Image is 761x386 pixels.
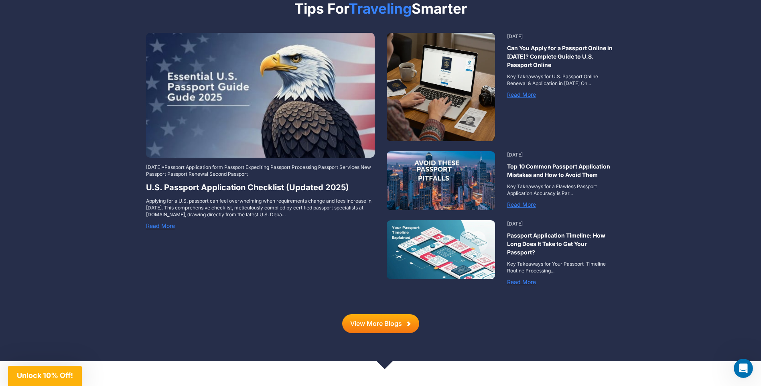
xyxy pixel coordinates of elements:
[507,278,536,285] a: Read More
[224,164,269,170] a: Passport Expediting
[342,314,419,333] a: View More Blogs
[164,164,223,170] a: Passport Application form
[507,231,615,256] a: Passport Application Timeline: How Long Does It Take to Get Your Passport?
[734,359,753,378] iframe: Intercom live chat
[507,162,615,179] a: Top 10 Common Passport Application Mistakes and How to Avoid Them
[507,91,536,98] a: Read More
[17,371,73,380] span: Unlock 10% Off!
[8,366,82,386] div: Unlock 10% Off!
[146,164,162,170] span: [DATE]
[387,33,495,141] img: person-applying-for-a-us-passport-online-in-a-cozy-home-office-80cfad6e-6e9d-4cd1-bde0-30d6b48813...
[167,171,208,177] a: Passport Renewal
[507,33,523,39] span: [DATE]
[270,164,317,170] a: Passport Processing
[146,33,375,158] img: 2ba978ba-4c65-444b-9d1e-7c0d9c4724a8_-_28de80_-_e54ce7961b994c5af3e7cd68c25c094cbc861c94.jpg
[146,222,175,229] a: Read More
[507,221,523,227] span: [DATE]
[507,260,615,274] p: Key Takeaways for Your Passport Timeline Routine Processing...
[318,164,359,170] a: Passport Services
[209,171,248,177] a: Second Passport
[387,220,495,279] img: passport-timeline_-_28de80_-_2186b91805bf8f87dc4281b6adbed06c6a56d5ae.jpg
[146,164,371,177] a: New Passport
[507,201,536,208] a: Read More
[146,181,375,193] a: U.S. Passport Application Checklist (Updated 2025)
[146,197,375,218] p: Applying for a U.S. passport can feel overwhelming when requirements change and fees increase in ...
[507,152,523,158] span: [DATE]
[146,164,371,177] span: •
[507,73,615,87] p: Key Takeaways for U.S. Passport Online Renewal & Application in [DATE] On...
[387,151,495,210] img: passport-top_10_mistakes_-_28de80_-_2186b91805bf8f87dc4281b6adbed06c6a56d5ae.jpg
[507,183,615,197] p: Key Takeaways for a Flawless Passport Application Accuracy is Par...
[507,44,615,69] a: Can You Apply for a Passport Online in [DATE]? Complete Guide to U.S. Passport Online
